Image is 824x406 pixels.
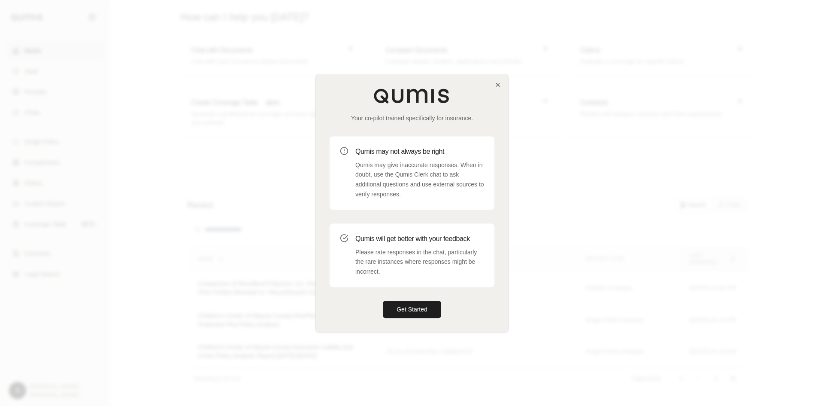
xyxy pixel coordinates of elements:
p: Your co-pilot trained specifically for insurance. [330,114,494,122]
img: Qumis Logo [373,88,451,104]
p: Qumis may give inaccurate responses. When in doubt, use the Qumis Clerk chat to ask additional qu... [355,160,484,199]
button: Get Started [383,301,441,318]
h3: Qumis will get better with your feedback [355,234,484,244]
h3: Qumis may not always be right [355,147,484,157]
p: Please rate responses in the chat, particularly the rare instances where responses might be incor... [355,247,484,277]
